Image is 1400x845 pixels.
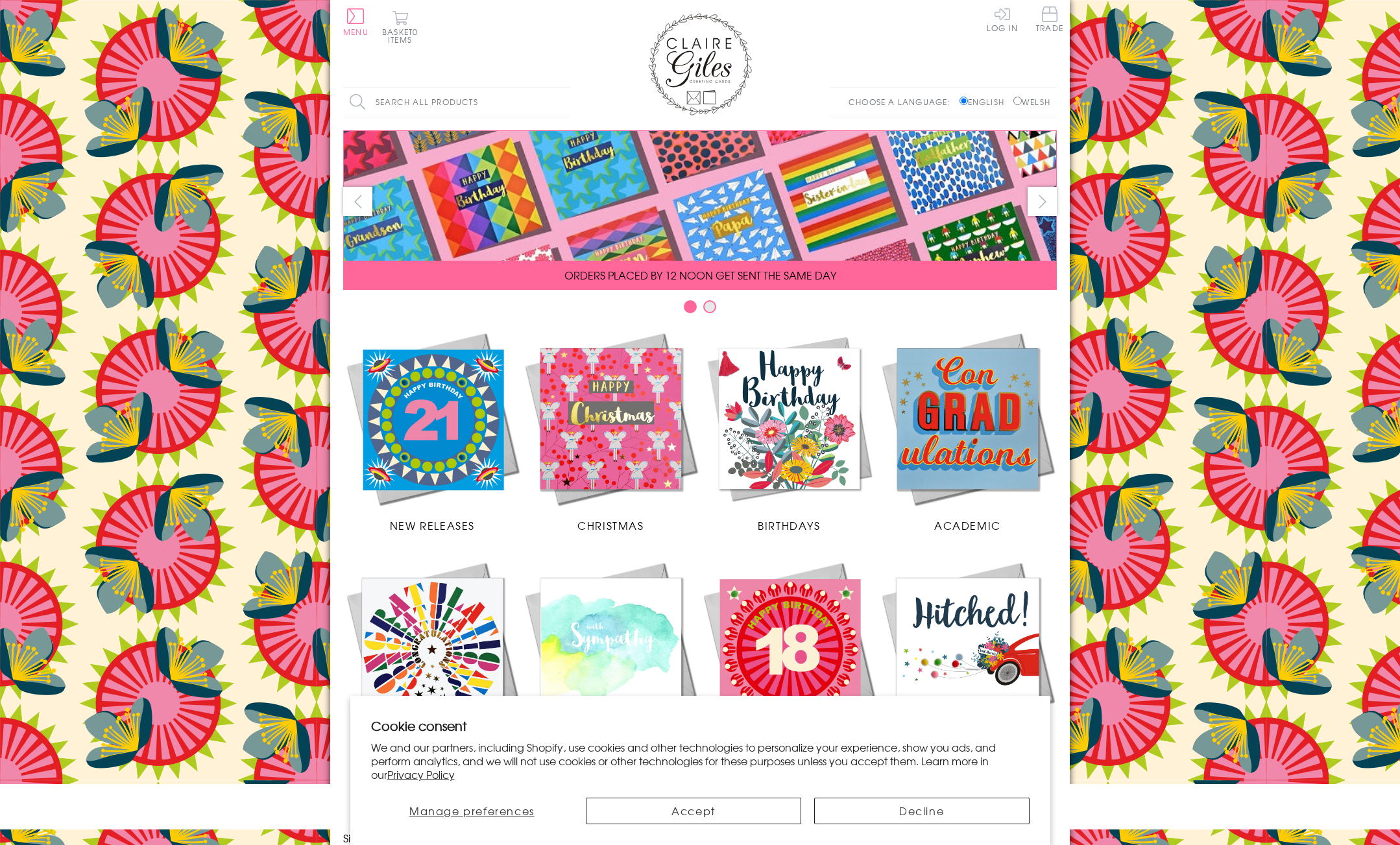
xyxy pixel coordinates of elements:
img: Claire Giles Greetings Cards [648,13,752,115]
span: Menu [343,26,368,38]
button: prev [343,187,372,216]
a: Privacy Policy [387,767,455,782]
a: Congratulations [343,559,522,763]
button: Menu [343,8,368,36]
a: Academic [878,329,1057,533]
button: Manage preferences [371,798,573,824]
h2: Cookie consent [371,717,1030,735]
button: Decline [814,798,1030,824]
p: Choose a language: [849,96,957,108]
input: English [959,97,968,105]
span: Trade [1036,6,1063,32]
div: Carousel Pagination [343,300,1057,320]
button: Carousel Page 1 (Current Slide) [684,300,697,313]
span: New Releases [390,518,475,533]
span: 0 items [388,26,418,45]
span: Birthdays [758,518,820,533]
a: Wedding Occasions [878,559,1057,763]
input: Search [557,88,570,117]
a: Christmas [522,329,700,533]
a: Trade [1036,6,1063,34]
span: Christmas [577,518,644,533]
a: Log In [987,6,1018,32]
a: Birthdays [700,329,878,533]
input: Search all products [343,88,570,117]
a: New Releases [343,329,522,533]
input: Welsh [1013,97,1022,105]
span: Academic [934,518,1001,533]
button: next [1028,187,1057,216]
button: Accept [586,798,801,824]
a: Sympathy [522,559,700,763]
label: Welsh [1013,96,1050,108]
a: Age Cards [700,559,878,763]
label: English [959,96,1011,108]
p: We and our partners, including Shopify, use cookies and other technologies to personalize your ex... [371,741,1030,781]
span: Manage preferences [409,803,535,818]
span: ORDERS PLACED BY 12 NOON GET SENT THE SAME DAY [564,267,836,283]
button: Carousel Page 2 [703,300,716,313]
button: Basket0 items [382,10,418,43]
